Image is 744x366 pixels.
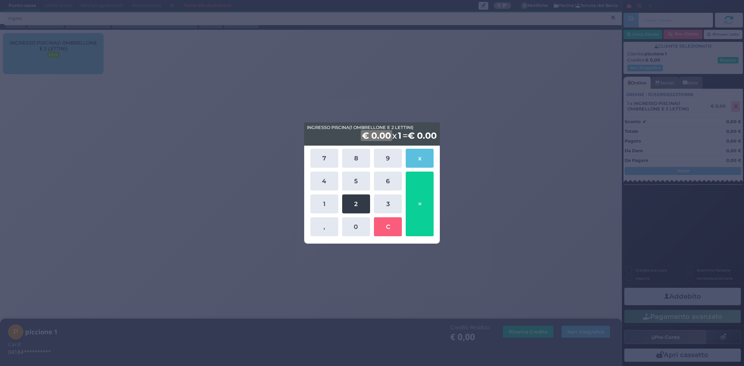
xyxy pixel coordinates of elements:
button: 8 [342,149,370,168]
button: x [406,149,434,168]
button: 4 [310,172,338,191]
span: INGRESSO PISCINA(1 OMBRELLONE E 2 LETTINI) [307,124,413,131]
button: 2 [342,194,370,213]
button: 1 [310,194,338,213]
button: 9 [374,149,402,168]
button: 6 [374,172,402,191]
b: 1 [397,130,403,141]
button: C [374,217,402,236]
button: 3 [374,194,402,213]
button: 5 [342,172,370,191]
button: 0 [342,217,370,236]
b: € 0.00 [361,130,392,141]
div: x = [304,122,440,146]
button: , [310,217,338,236]
button: = [406,172,434,236]
button: 7 [310,149,338,168]
b: € 0.00 [408,130,437,141]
